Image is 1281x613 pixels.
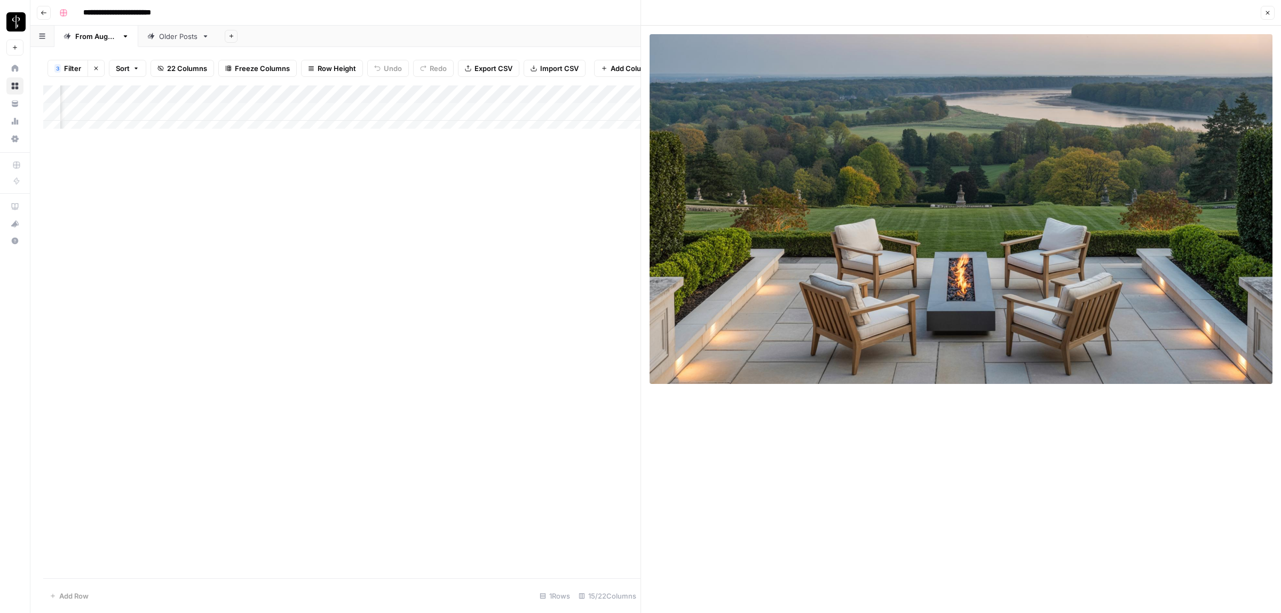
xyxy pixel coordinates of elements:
[138,26,218,47] a: Older Posts
[7,216,23,232] div: What's new?
[109,60,146,77] button: Sort
[54,64,61,73] div: 3
[75,31,117,42] div: From [DATE]
[6,215,23,232] button: What's new?
[159,31,197,42] div: Older Posts
[64,63,81,74] span: Filter
[6,9,23,35] button: Workspace: LP Production Workloads
[594,60,659,77] button: Add Column
[218,60,297,77] button: Freeze Columns
[301,60,363,77] button: Row Height
[6,95,23,112] a: Your Data
[6,113,23,130] a: Usage
[458,60,519,77] button: Export CSV
[535,587,574,604] div: 1 Rows
[6,60,23,77] a: Home
[475,63,512,74] span: Export CSV
[6,232,23,249] button: Help + Support
[430,63,447,74] span: Redo
[167,63,207,74] span: 22 Columns
[367,60,409,77] button: Undo
[6,130,23,147] a: Settings
[56,64,59,73] span: 3
[6,77,23,95] a: Browse
[235,63,290,74] span: Freeze Columns
[413,60,454,77] button: Redo
[48,60,88,77] button: 3Filter
[384,63,402,74] span: Undo
[116,63,130,74] span: Sort
[59,591,89,601] span: Add Row
[6,198,23,215] a: AirOps Academy
[574,587,640,604] div: 15/22 Columns
[43,587,95,604] button: Add Row
[6,12,26,32] img: LP Production Workloads Logo
[540,63,579,74] span: Import CSV
[650,34,1272,384] img: Row/Cell
[54,26,138,47] a: From [DATE]
[524,60,586,77] button: Import CSV
[318,63,356,74] span: Row Height
[611,63,652,74] span: Add Column
[151,60,214,77] button: 22 Columns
